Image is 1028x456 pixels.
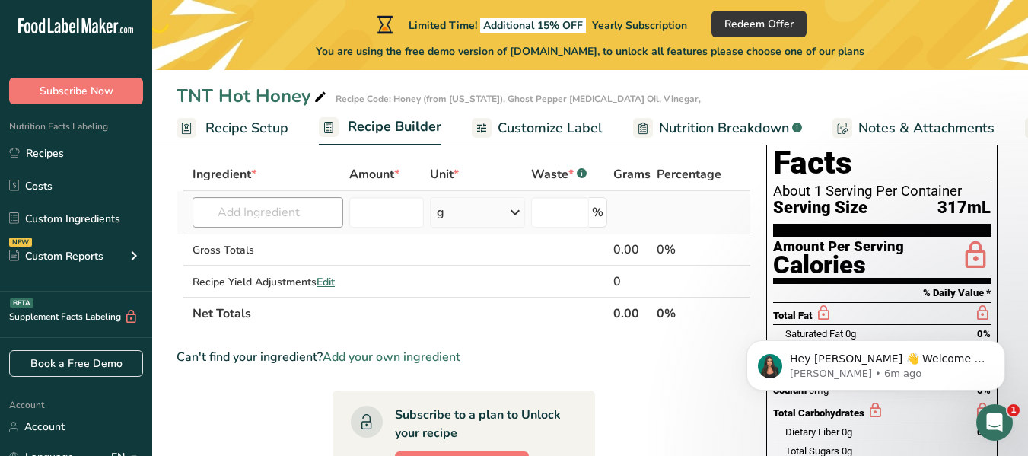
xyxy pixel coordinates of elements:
[724,308,1028,415] iframe: Intercom notifications message
[336,92,701,106] div: Recipe Code: Honey (from [US_STATE]), Ghost Pepper [MEDICAL_DATA] Oil, Vinegar,
[177,82,329,110] div: TNT Hot Honey
[838,44,864,59] span: plans
[773,110,991,180] h1: Nutrition Facts
[937,199,991,218] span: 317mL
[349,165,399,183] span: Amount
[480,18,586,33] span: Additional 15% OFF
[193,197,343,228] input: Add Ingredient
[193,274,343,290] div: Recipe Yield Adjustments
[193,242,343,258] div: Gross Totals
[10,298,33,308] div: BETA
[842,426,852,438] span: 0g
[177,111,288,145] a: Recipe Setup
[858,118,995,139] span: Notes & Attachments
[610,297,654,329] th: 0.00
[374,15,687,33] div: Limited Time!
[9,78,143,104] button: Subscribe Now
[773,199,867,218] span: Serving Size
[498,118,603,139] span: Customize Label
[773,254,904,276] div: Calories
[472,111,603,145] a: Customize Label
[592,18,687,33] span: Yearly Subscription
[205,118,288,139] span: Recipe Setup
[724,16,794,32] span: Redeem Offer
[773,240,904,254] div: Amount Per Serving
[711,11,807,37] button: Redeem Offer
[316,43,864,59] span: You are using the free demo version of [DOMAIN_NAME], to unlock all features please choose one of...
[832,111,995,145] a: Notes & Attachments
[9,238,32,247] div: NEW
[657,241,721,259] div: 0%
[193,165,256,183] span: Ingredient
[773,284,991,302] section: % Daily Value *
[323,348,460,366] span: Add your own ingredient
[785,426,839,438] span: Dietary Fiber
[40,83,113,99] span: Subscribe Now
[430,165,459,183] span: Unit
[773,183,991,199] div: About 1 Serving Per Container
[531,165,587,183] div: Waste
[654,297,724,329] th: 0%
[437,203,444,222] div: g
[395,406,565,442] div: Subscribe to a plan to Unlock your recipe
[348,116,441,137] span: Recipe Builder
[659,118,789,139] span: Nutrition Breakdown
[317,275,335,289] span: Edit
[613,165,651,183] span: Grams
[633,111,802,145] a: Nutrition Breakdown
[319,110,441,146] a: Recipe Builder
[657,165,721,183] span: Percentage
[9,248,103,264] div: Custom Reports
[189,297,610,329] th: Net Totals
[976,404,1013,441] iframe: Intercom live chat
[1007,404,1020,416] span: 1
[613,273,651,291] div: 0
[613,241,651,259] div: 0.00
[177,348,751,366] div: Can't find your ingredient?
[9,350,143,377] a: Book a Free Demo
